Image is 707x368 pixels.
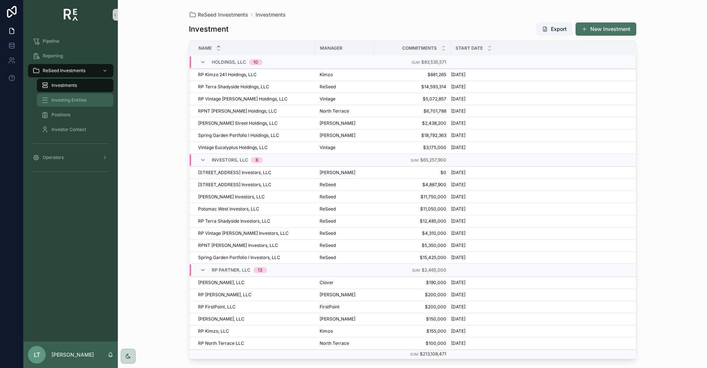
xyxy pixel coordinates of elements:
[198,230,311,236] a: RP Vintage [PERSON_NAME] Investors, LLC
[198,170,271,176] span: [STREET_ADDRESS] Investors, LLC
[198,120,311,126] a: [PERSON_NAME] Street Holdings, LLC
[198,328,229,334] span: RP Kimzo, LLC
[379,96,446,102] span: $5,072,857
[198,182,271,188] span: [STREET_ADDRESS] Investors, LLC
[451,243,465,248] span: [DATE]
[64,9,78,21] img: App logo
[379,304,446,310] a: $200,000
[379,316,446,322] span: $150,000
[379,206,446,212] a: $11,050,000
[536,22,573,36] button: Export
[37,108,113,121] a: Positions
[420,351,446,357] span: $213,108,471
[198,280,245,286] span: [PERSON_NAME], LLC
[320,96,335,102] span: Vintage
[198,120,278,126] span: [PERSON_NAME] Street Holdings, LLC
[256,11,286,18] a: Investments
[198,206,259,212] span: Potomac West Investors, LLC
[198,340,311,346] a: RP North Terrace LLC
[379,194,446,200] span: $11,750,000
[320,292,370,298] a: [PERSON_NAME]
[320,230,336,236] span: ReSeed
[320,72,333,78] span: Kimzo
[379,218,446,224] span: $12,485,000
[379,145,446,151] a: $3,175,000
[198,72,257,78] span: RP Kimzo 241 Holdings, LLC
[379,328,446,334] a: $155,000
[198,194,265,200] span: [PERSON_NAME] Investors, LLC
[320,108,370,114] a: North Terrace
[379,255,446,261] a: $15,425,000
[34,350,40,359] span: LT
[402,45,437,51] span: Commitments
[43,68,85,74] span: ReSeed Investments
[320,108,349,114] span: North Terrace
[379,132,446,138] a: $18,792,363
[412,60,420,64] small: Sum
[198,206,311,212] a: Potomac West Investors, LLC
[379,84,446,90] span: $14,593,314
[451,182,465,188] span: [DATE]
[320,145,370,151] a: Vintage
[320,304,370,310] a: FirstPoint
[320,304,340,310] span: FirstPoint
[451,255,465,261] span: [DATE]
[52,112,70,118] span: Positions
[198,304,236,310] span: RP FirstPoint, LLC
[212,59,246,65] span: Holdings, LLC
[28,35,113,48] a: Pipeline
[198,218,270,224] span: RP Terra Shadyside Investors, LLC
[198,45,212,51] span: Name
[320,206,370,212] a: ReSeed
[379,292,446,298] a: $200,000
[379,182,446,188] a: $4,887,900
[52,97,87,103] span: Investing Entities
[52,127,86,132] span: Investor Contact
[320,328,333,334] span: Kimzo
[421,59,446,64] span: $83,535,571
[379,230,446,236] a: $4,310,000
[198,145,268,151] span: Vintage Eucalyptus Holdings, LLC
[451,304,465,310] span: [DATE]
[451,145,626,151] a: [DATE]
[198,340,244,346] span: RP North Terrace LLC
[198,243,278,248] span: RPNT [PERSON_NAME] Investors, LLC
[451,230,626,236] a: [DATE]
[451,280,626,286] a: [DATE]
[320,145,335,151] span: Vintage
[43,53,63,59] span: Reporting
[320,316,370,322] a: [PERSON_NAME]
[451,218,465,224] span: [DATE]
[451,132,626,138] a: [DATE]
[320,132,355,138] span: [PERSON_NAME]
[198,108,277,114] span: RPNT [PERSON_NAME] Holdings, LLC
[28,64,113,77] a: ReSeed Investments
[451,316,626,322] a: [DATE]
[320,120,370,126] a: [PERSON_NAME]
[379,340,446,346] a: $100,000
[451,194,626,200] a: [DATE]
[379,280,446,286] a: $190,000
[320,328,370,334] a: Kimzo
[451,218,626,224] a: [DATE]
[320,292,355,298] span: [PERSON_NAME]
[320,316,355,322] span: [PERSON_NAME]
[451,230,465,236] span: [DATE]
[451,328,465,334] span: [DATE]
[28,151,113,164] a: Operators
[451,108,465,114] span: [DATE]
[198,280,311,286] a: [PERSON_NAME], LLC
[379,108,446,114] a: $6,701,788
[451,96,465,102] span: [DATE]
[451,96,626,102] a: [DATE]
[320,255,370,261] a: ReSeed
[198,304,311,310] a: RP FirstPoint, LLC
[320,45,342,51] span: Manager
